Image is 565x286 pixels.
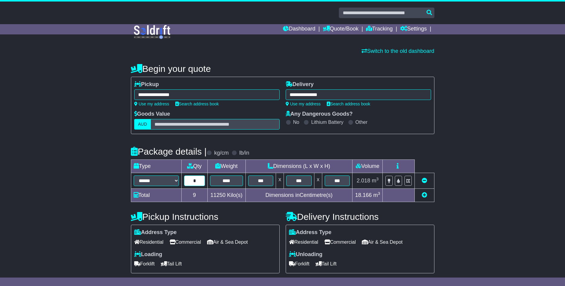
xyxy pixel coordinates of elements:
[134,81,159,88] label: Pickup
[245,160,352,173] td: Dimensions (L x W x H)
[239,150,249,156] label: lb/in
[378,191,380,196] sup: 3
[134,259,155,268] span: Forklift
[131,212,280,222] h4: Pickup Instructions
[373,192,380,198] span: m
[214,150,229,156] label: kg/cm
[289,259,310,268] span: Forklift
[134,111,170,117] label: Goods Value
[357,178,370,184] span: 2.018
[134,101,169,106] a: Use my address
[276,173,284,189] td: x
[366,24,393,34] a: Tracking
[362,48,434,54] a: Switch to the old dashboard
[372,178,379,184] span: m
[289,229,332,236] label: Address Type
[207,237,248,247] span: Air & Sea Depot
[207,189,245,202] td: Kilo(s)
[134,119,151,130] label: AUD
[131,160,181,173] td: Type
[286,81,314,88] label: Delivery
[170,237,201,247] span: Commercial
[293,119,299,125] label: No
[352,160,383,173] td: Volume
[131,64,434,74] h4: Begin your quote
[131,189,181,202] td: Total
[314,173,322,189] td: x
[286,111,353,117] label: Any Dangerous Goods?
[181,160,207,173] td: Qty
[134,251,162,258] label: Loading
[323,24,359,34] a: Quote/Book
[289,237,318,247] span: Residential
[245,189,352,202] td: Dimensions in Centimetre(s)
[316,259,337,268] span: Tail Lift
[376,177,379,181] sup: 3
[362,237,403,247] span: Air & Sea Depot
[327,101,370,106] a: Search address book
[134,237,164,247] span: Residential
[311,119,343,125] label: Lithium Battery
[289,251,323,258] label: Unloading
[181,189,207,202] td: 9
[161,259,182,268] span: Tail Lift
[134,229,177,236] label: Address Type
[283,24,315,34] a: Dashboard
[175,101,219,106] a: Search address book
[355,192,372,198] span: 18.166
[207,160,245,173] td: Weight
[286,101,321,106] a: Use my address
[210,192,226,198] span: 11250
[131,146,207,156] h4: Package details |
[356,119,368,125] label: Other
[286,212,434,222] h4: Delivery Instructions
[324,237,356,247] span: Commercial
[422,178,427,184] a: Remove this item
[422,192,427,198] a: Add new item
[400,24,427,34] a: Settings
